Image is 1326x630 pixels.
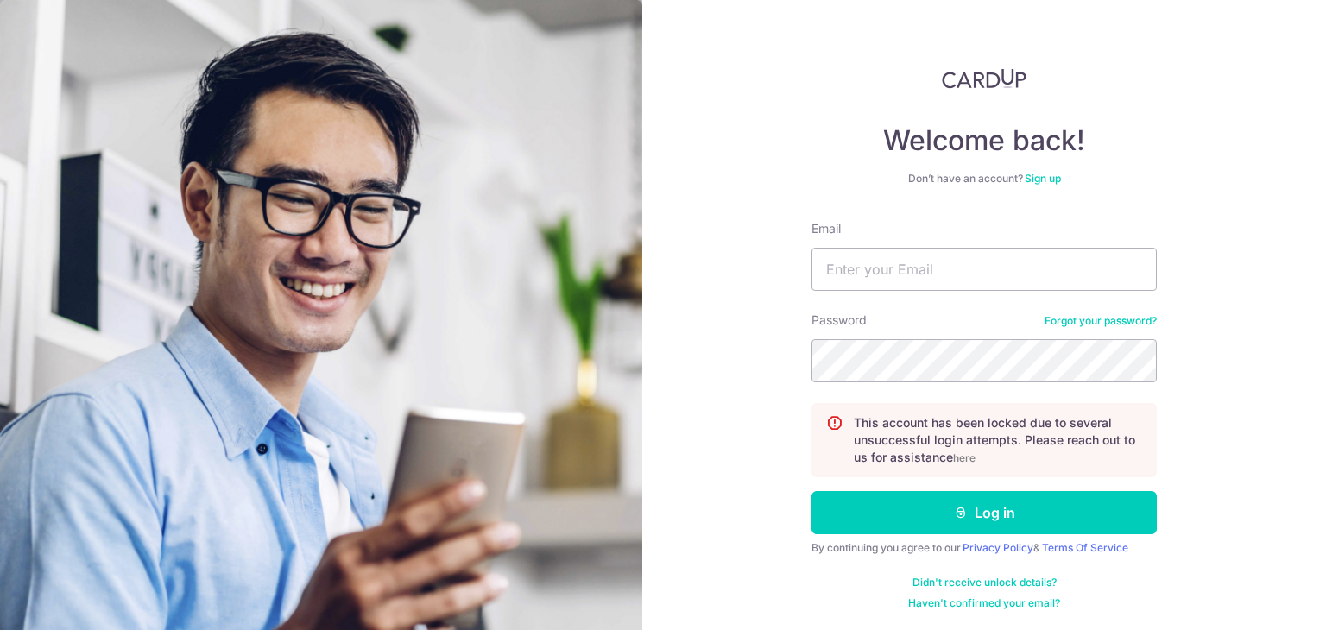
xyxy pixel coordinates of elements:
a: Privacy Policy [963,541,1033,554]
label: Password [811,312,867,329]
a: Didn't receive unlock details? [912,576,1057,589]
a: Forgot your password? [1045,314,1157,328]
a: Haven't confirmed your email? [908,596,1060,610]
h4: Welcome back! [811,123,1157,158]
a: Terms Of Service [1042,541,1128,554]
div: By continuing you agree to our & [811,541,1157,555]
button: Log in [811,491,1157,534]
a: here [953,451,976,464]
img: CardUp Logo [942,68,1026,89]
a: Sign up [1025,172,1061,185]
label: Email [811,220,841,237]
div: Don’t have an account? [811,172,1157,186]
p: This account has been locked due to several unsuccessful login attempts. Please reach out to us f... [854,414,1142,466]
input: Enter your Email [811,248,1157,291]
